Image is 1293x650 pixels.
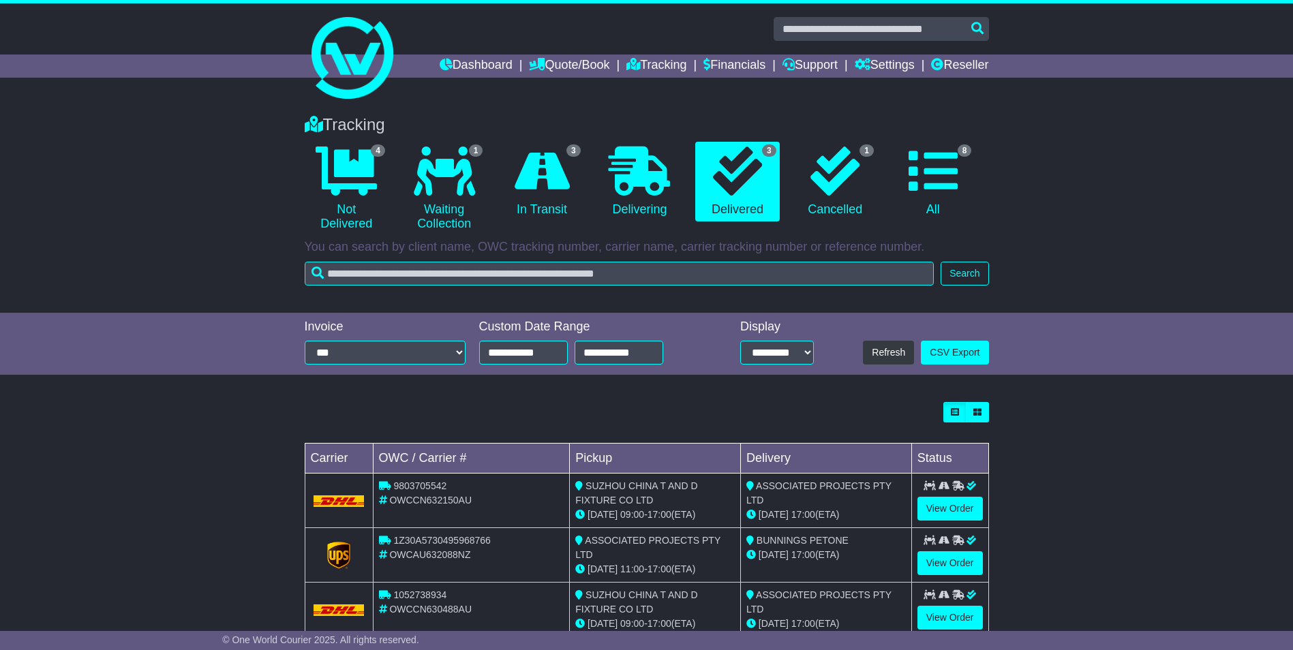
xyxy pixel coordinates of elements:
span: ASSOCIATED PROJECTS PTY LTD [746,480,892,506]
a: 8 All [891,142,975,222]
span: 17:00 [791,618,815,629]
span: 9803705542 [393,480,446,491]
span: 3 [566,144,581,157]
div: Display [740,320,814,335]
p: You can search by client name, OWC tracking number, carrier name, carrier tracking number or refe... [305,240,989,255]
a: Quote/Book [529,55,609,78]
a: Support [782,55,838,78]
span: 1 [860,144,874,157]
span: 1 [469,144,483,157]
a: Financials [703,55,765,78]
span: 17:00 [648,509,671,520]
span: OWCCN632150AU [389,495,472,506]
a: View Order [917,606,983,630]
td: Carrier [305,444,373,474]
img: DHL.png [314,495,365,506]
a: Settings [855,55,915,78]
div: - (ETA) [575,617,735,631]
a: 3 Delivered [695,142,779,222]
img: GetCarrierServiceLogo [327,542,350,569]
span: 4 [371,144,385,157]
div: Invoice [305,320,466,335]
td: OWC / Carrier # [373,444,570,474]
img: DHL.png [314,604,365,615]
a: Tracking [626,55,686,78]
a: View Order [917,551,983,575]
span: [DATE] [588,618,618,629]
div: - (ETA) [575,508,735,522]
span: [DATE] [759,549,789,560]
td: Delivery [740,444,911,474]
span: 17:00 [791,509,815,520]
span: [DATE] [759,618,789,629]
a: 1 Cancelled [793,142,877,222]
span: 17:00 [648,618,671,629]
span: [DATE] [588,563,618,574]
span: 8 [958,144,972,157]
div: (ETA) [746,548,906,562]
a: Dashboard [440,55,513,78]
span: 3 [762,144,776,157]
div: - (ETA) [575,562,735,576]
a: View Order [917,497,983,521]
span: © One World Courier 2025. All rights reserved. [222,634,419,645]
span: [DATE] [588,509,618,520]
span: ASSOCIATED PROJECTS PTY LTD [575,535,720,560]
span: OWCCN630488AU [389,604,472,615]
td: Pickup [570,444,741,474]
a: Reseller [931,55,988,78]
span: 17:00 [791,549,815,560]
button: Refresh [863,341,914,365]
span: 1052738934 [393,589,446,600]
span: 17:00 [648,563,671,574]
span: SUZHOU CHINA T AND D FIXTURE CO LTD [575,480,697,506]
a: 3 In Transit [500,142,583,222]
span: OWCAU632088NZ [389,549,470,560]
span: 09:00 [620,618,644,629]
span: BUNNINGS PETONE [757,535,849,546]
a: 4 Not Delivered [305,142,389,236]
div: (ETA) [746,617,906,631]
button: Search [941,262,988,285]
span: 11:00 [620,563,644,574]
span: ASSOCIATED PROJECTS PTY LTD [746,589,892,615]
td: Status [911,444,988,474]
a: Delivering [598,142,682,222]
a: CSV Export [921,341,988,365]
span: 1Z30A5730495968766 [393,535,490,546]
div: Custom Date Range [479,320,698,335]
a: 1 Waiting Collection [402,142,486,236]
span: [DATE] [759,509,789,520]
span: SUZHOU CHINA T AND D FIXTURE CO LTD [575,589,697,615]
div: (ETA) [746,508,906,522]
span: 09:00 [620,509,644,520]
div: Tracking [298,115,996,135]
